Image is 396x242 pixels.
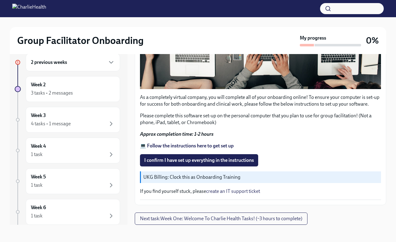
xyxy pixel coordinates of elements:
[12,4,46,14] img: CharlieHealth
[140,112,381,126] p: Please complete this software set-up on the personal computer that you plan to use for group faci...
[31,90,73,96] div: 3 tasks • 2 messages
[140,94,381,107] p: As a completely virtual company, you will complete all of your onboarding online! To ensure your ...
[300,35,326,41] strong: My progress
[31,182,43,189] div: 1 task
[140,188,381,195] p: If you find yourself stuck, please
[31,81,46,88] h6: Week 2
[26,53,120,71] div: 2 previous weeks
[31,112,46,119] h6: Week 3
[31,59,67,66] h6: 2 previous weeks
[143,174,379,181] p: UKG Billing: Clock this as Onboarding Training
[144,157,254,163] span: I confirm I have set up everything in the instructions
[31,120,71,127] div: 4 tasks • 1 message
[15,199,120,225] a: Week 61 task
[135,213,307,225] button: Next task:Week One: Welcome To Charlie Health Tasks! (~3 hours to complete)
[15,138,120,163] a: Week 41 task
[140,143,234,149] a: 💻 Follow the instructions here to get set up
[15,76,120,102] a: Week 23 tasks • 2 messages
[31,213,43,219] div: 1 task
[15,107,120,133] a: Week 34 tasks • 1 message
[206,188,260,194] a: create an IT support ticket
[17,34,144,47] h2: Group Facilitator Onboarding
[140,216,302,222] span: Next task : Week One: Welcome To Charlie Health Tasks! (~3 hours to complete)
[31,143,46,150] h6: Week 4
[31,151,43,158] div: 1 task
[31,174,46,180] h6: Week 5
[366,35,379,46] h3: 0%
[140,131,213,137] strong: Approx completion time: 1-2 hours
[140,154,258,166] button: I confirm I have set up everything in the instructions
[31,204,46,211] h6: Week 6
[15,168,120,194] a: Week 51 task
